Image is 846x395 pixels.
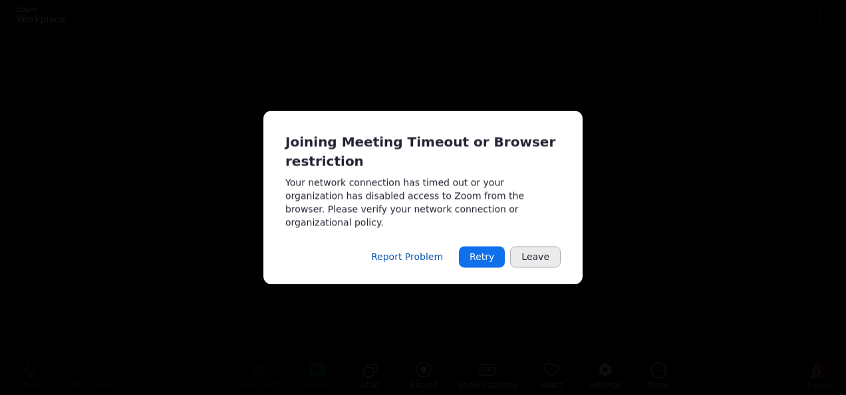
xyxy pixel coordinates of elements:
div: Joining Meeting Timeout or Browser restriction [285,132,561,170]
div: Your network connection has timed out or your organization has disabled access to Zoom from the b... [285,176,561,229]
button: Report Problem [360,247,454,268]
button: Retry [459,247,505,268]
button: Leave [510,247,561,268]
div: Meeting connected timeout. [263,110,583,284]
